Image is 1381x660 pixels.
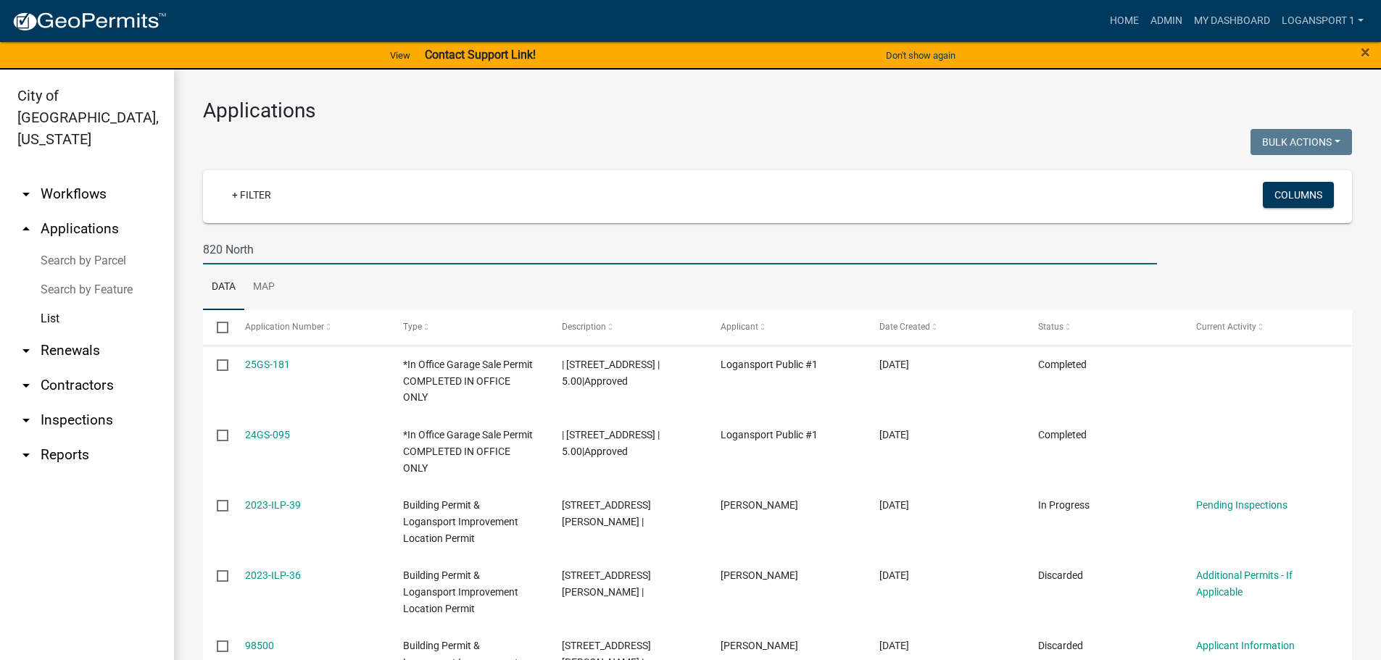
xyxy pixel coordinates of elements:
[562,359,660,387] span: | 820 North St | 5.00|Approved
[879,429,909,440] span: 06/06/2024
[17,185,35,203] i: arrow_drop_down
[1196,569,1293,598] a: Additional Permits - If Applicable
[1104,7,1145,35] a: Home
[244,264,283,311] a: Map
[220,182,283,208] a: + Filter
[562,322,606,332] span: Description
[1196,640,1295,651] a: Applicant Information
[1038,322,1063,332] span: Status
[721,569,798,581] span: Sandy Warpenburg
[1361,42,1370,62] span: ×
[1182,310,1341,345] datatable-header-cell: Current Activity
[403,322,422,332] span: Type
[1188,7,1276,35] a: My Dashboard
[1196,499,1287,511] a: Pending Inspections
[721,429,818,440] span: Logansport Public #1
[562,429,660,457] span: | 820 North St | 5.00|Approved
[721,359,818,370] span: Logansport Public #1
[384,43,416,67] a: View
[721,640,798,651] span: Sandy Warpenburg
[1038,499,1090,511] span: In Progress
[203,310,231,345] datatable-header-cell: Select
[879,499,909,511] span: 03/09/2023
[203,99,1352,123] h3: Applications
[17,377,35,394] i: arrow_drop_down
[880,43,961,67] button: Don't show again
[203,235,1157,264] input: Search for applications
[245,359,290,370] a: 25GS-181
[721,499,798,511] span: Sandy Warpenburg
[1196,322,1256,332] span: Current Activity
[879,322,930,332] span: Date Created
[879,359,909,370] span: 08/06/2025
[389,310,548,345] datatable-header-cell: Type
[1276,7,1369,35] a: Logansport 1
[245,569,301,581] a: 2023-ILP-36
[879,640,909,651] span: 02/27/2023
[245,322,324,332] span: Application Number
[403,429,533,474] span: *In Office Garage Sale Permit COMPLETED IN OFFICE ONLY
[245,640,274,651] a: 98500
[707,310,866,345] datatable-header-cell: Applicant
[1361,43,1370,61] button: Close
[231,310,389,345] datatable-header-cell: Application Number
[403,359,533,404] span: *In Office Garage Sale Permit COMPLETED IN OFFICE ONLY
[245,499,301,511] a: 2023-ILP-39
[403,569,518,614] span: Building Permit & Logansport Improvement Location Permit
[17,220,35,238] i: arrow_drop_up
[1038,429,1087,440] span: Completed
[403,499,518,544] span: Building Permit & Logansport Improvement Location Permit
[548,310,707,345] datatable-header-cell: Description
[1038,569,1083,581] span: Discarded
[1038,640,1083,651] span: Discarded
[17,342,35,359] i: arrow_drop_down
[1251,129,1352,155] button: Bulk Actions
[245,429,290,440] a: 24GS-095
[562,569,651,598] span: 820 NORTH ST | Anaya, Jorge M |
[17,446,35,464] i: arrow_drop_down
[203,264,244,311] a: Data
[1038,359,1087,370] span: Completed
[17,412,35,429] i: arrow_drop_down
[1263,182,1334,208] button: Columns
[721,322,758,332] span: Applicant
[1145,7,1188,35] a: Admin
[425,48,536,62] strong: Contact Support Link!
[562,499,651,527] span: 820 NORTH ST | Anaya, Jorge M |
[1024,310,1182,345] datatable-header-cell: Status
[866,310,1024,345] datatable-header-cell: Date Created
[879,569,909,581] span: 03/08/2023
